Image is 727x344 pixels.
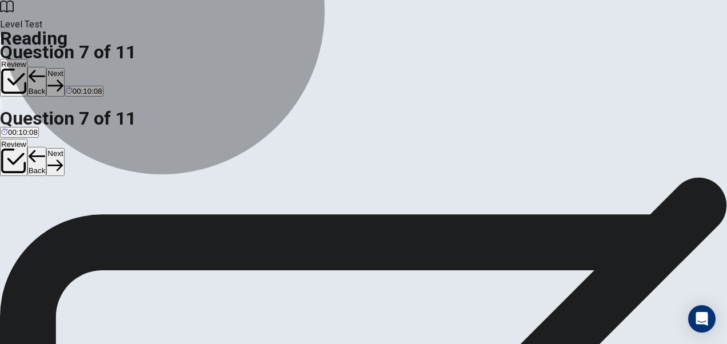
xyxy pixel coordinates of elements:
[27,67,47,97] button: Back
[46,68,64,96] button: Next
[46,148,64,176] button: Next
[8,128,38,137] span: 00:10:08
[73,87,102,95] span: 00:10:08
[27,147,47,177] button: Back
[688,305,716,333] div: Open Intercom Messenger
[65,86,103,97] button: 00:10:08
